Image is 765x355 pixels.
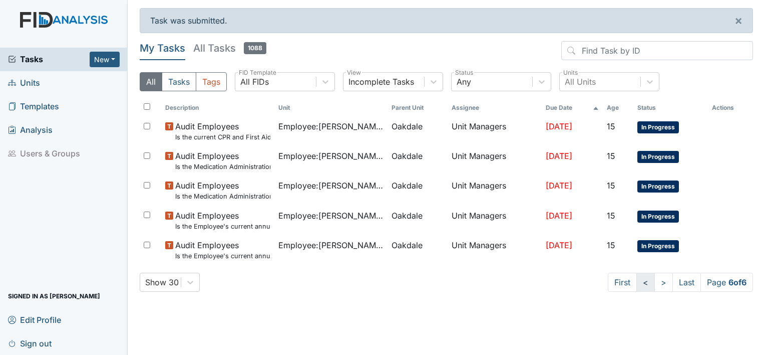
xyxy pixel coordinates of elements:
[546,151,572,161] span: [DATE]
[608,273,637,292] a: First
[633,99,708,116] th: Toggle SortBy
[392,239,423,251] span: Oakdale
[175,251,270,261] small: Is the Employee's current annual Performance Evaluation on file?
[448,206,542,235] td: Unit Managers
[448,99,542,116] th: Assignee
[637,151,679,163] span: In Progress
[274,99,388,116] th: Toggle SortBy
[90,52,120,67] button: New
[546,211,572,221] span: [DATE]
[637,181,679,193] span: In Progress
[565,76,596,88] div: All Units
[546,181,572,191] span: [DATE]
[392,150,423,162] span: Oakdale
[448,235,542,265] td: Unit Managers
[140,41,185,55] h5: My Tasks
[8,75,40,91] span: Units
[8,335,52,351] span: Sign out
[8,122,53,138] span: Analysis
[8,53,90,65] a: Tasks
[196,72,227,91] button: Tags
[8,99,59,114] span: Templates
[175,120,270,142] span: Audit Employees Is the current CPR and First Aid Training Certificate found in the file(2 years)?
[546,240,572,250] span: [DATE]
[278,120,384,132] span: Employee : [PERSON_NAME]
[546,121,572,131] span: [DATE]
[392,120,423,132] span: Oakdale
[175,162,270,171] small: Is the Medication Administration certificate found in the file?
[654,273,673,292] a: >
[145,276,179,288] div: Show 30
[278,180,384,192] span: Employee : [PERSON_NAME]
[607,240,615,250] span: 15
[636,273,655,292] a: <
[448,146,542,175] td: Unit Managers
[8,312,61,327] span: Edit Profile
[392,180,423,192] span: Oakdale
[637,121,679,133] span: In Progress
[728,277,746,287] strong: 6 of 6
[542,99,603,116] th: Toggle SortBy
[175,192,270,201] small: Is the Medication Administration Test and 2 observation checklist (hire after 10/07) found in the...
[140,72,162,91] button: All
[175,150,270,171] span: Audit Employees Is the Medication Administration certificate found in the file?
[561,41,753,60] input: Find Task by ID
[448,116,542,146] td: Unit Managers
[637,211,679,223] span: In Progress
[278,239,384,251] span: Employee : [PERSON_NAME]
[348,76,414,88] div: Incomplete Tasks
[708,99,753,116] th: Actions
[457,76,471,88] div: Any
[161,99,274,116] th: Toggle SortBy
[175,239,270,261] span: Audit Employees Is the Employee's current annual Performance Evaluation on file?
[734,13,742,28] span: ×
[162,72,196,91] button: Tasks
[607,151,615,161] span: 15
[388,99,448,116] th: Toggle SortBy
[144,103,150,110] input: Toggle All Rows Selected
[140,72,227,91] div: Type filter
[607,181,615,191] span: 15
[8,288,100,304] span: Signed in as [PERSON_NAME]
[175,222,270,231] small: Is the Employee's current annual Performance Evaluation on file?
[603,99,633,116] th: Toggle SortBy
[637,240,679,252] span: In Progress
[278,210,384,222] span: Employee : [PERSON_NAME]
[608,273,753,292] nav: task-pagination
[700,273,753,292] span: Page
[175,132,270,142] small: Is the current CPR and First Aid Training Certificate found in the file(2 years)?
[175,180,270,201] span: Audit Employees Is the Medication Administration Test and 2 observation checklist (hire after 10/...
[140,8,753,33] div: Task was submitted.
[392,210,423,222] span: Oakdale
[278,150,384,162] span: Employee : [PERSON_NAME]
[607,211,615,221] span: 15
[193,41,266,55] h5: All Tasks
[240,76,269,88] div: All FIDs
[448,175,542,205] td: Unit Managers
[724,9,752,33] button: ×
[175,210,270,231] span: Audit Employees Is the Employee's current annual Performance Evaluation on file?
[244,42,266,54] span: 1088
[672,273,701,292] a: Last
[607,121,615,131] span: 15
